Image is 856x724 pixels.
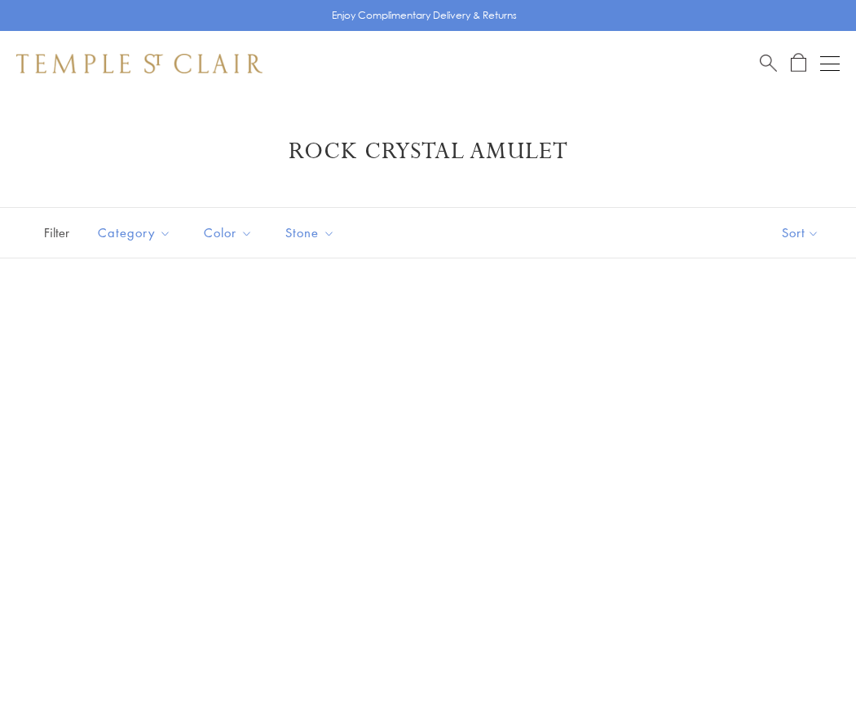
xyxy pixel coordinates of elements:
[332,7,517,24] p: Enjoy Complimentary Delivery & Returns
[86,214,183,251] button: Category
[760,53,777,73] a: Search
[791,53,806,73] a: Open Shopping Bag
[192,214,265,251] button: Color
[745,208,856,258] button: Show sort by
[196,223,265,243] span: Color
[16,54,263,73] img: Temple St. Clair
[820,54,840,73] button: Open navigation
[277,223,347,243] span: Stone
[273,214,347,251] button: Stone
[41,137,815,166] h1: Rock Crystal Amulet
[90,223,183,243] span: Category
